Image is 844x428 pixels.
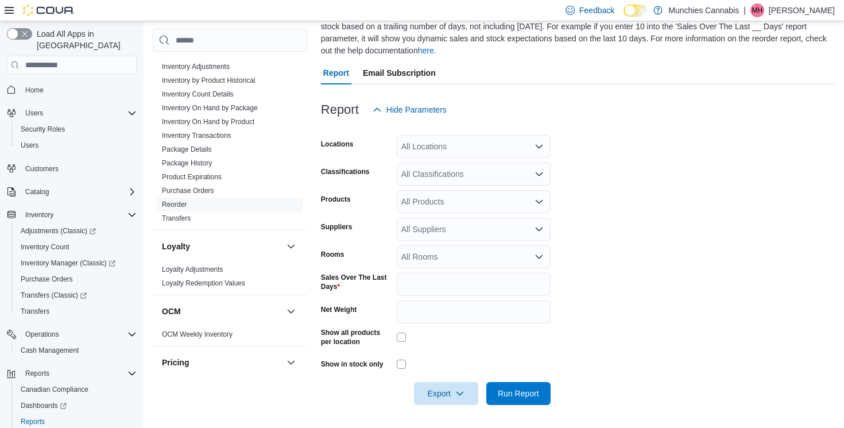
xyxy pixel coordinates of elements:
[368,98,451,121] button: Hide Parameters
[21,83,48,97] a: Home
[25,109,43,118] span: Users
[162,159,212,168] span: Package History
[11,381,141,398] button: Canadian Compliance
[162,62,230,71] span: Inventory Adjustments
[162,265,223,274] span: Loyalty Adjustments
[11,342,141,358] button: Cash Management
[25,164,59,173] span: Customers
[16,256,137,270] span: Inventory Manager (Classic)
[321,273,392,291] label: Sales Over The Last Days
[21,401,67,410] span: Dashboards
[16,288,91,302] a: Transfers (Classic)
[321,167,370,176] label: Classifications
[25,330,59,339] span: Operations
[162,63,230,71] a: Inventory Adjustments
[16,122,69,136] a: Security Roles
[21,106,48,120] button: Users
[162,172,222,182] span: Product Expirations
[21,106,137,120] span: Users
[21,208,58,222] button: Inventory
[162,265,223,273] a: Loyalty Adjustments
[21,367,54,380] button: Reports
[16,122,137,136] span: Security Roles
[284,356,298,369] button: Pricing
[21,242,69,252] span: Inventory Count
[21,307,49,316] span: Transfers
[11,303,141,319] button: Transfers
[323,61,349,84] span: Report
[16,256,120,270] a: Inventory Manager (Classic)
[16,304,137,318] span: Transfers
[21,82,137,97] span: Home
[32,28,137,51] span: Load All Apps in [GEOGRAPHIC_DATA]
[25,86,44,95] span: Home
[284,240,298,253] button: Loyalty
[162,330,233,338] a: OCM Weekly Inventory
[25,187,49,196] span: Catalog
[21,327,137,341] span: Operations
[153,263,307,295] div: Loyalty
[535,169,544,179] button: Open list of options
[162,357,282,368] button: Pricing
[16,240,74,254] a: Inventory Count
[21,385,88,394] span: Canadian Compliance
[162,241,282,252] button: Loyalty
[162,200,187,209] span: Reorder
[2,160,141,177] button: Customers
[162,306,282,317] button: OCM
[535,252,544,261] button: Open list of options
[11,271,141,287] button: Purchase Orders
[624,5,648,17] input: Dark Mode
[162,306,181,317] h3: OCM
[2,365,141,381] button: Reports
[11,137,141,153] button: Users
[11,223,141,239] a: Adjustments (Classic)
[21,417,45,426] span: Reports
[162,76,255,85] span: Inventory by Product Historical
[162,241,190,252] h3: Loyalty
[153,60,307,230] div: Inventory
[162,214,191,223] span: Transfers
[162,357,189,368] h3: Pricing
[321,9,829,57] div: View your inventory availability and how quickly products are selling. You can determine the quan...
[11,121,141,137] button: Security Roles
[11,287,141,303] a: Transfers (Classic)
[16,399,137,412] span: Dashboards
[16,304,54,318] a: Transfers
[11,255,141,271] a: Inventory Manager (Classic)
[321,328,392,346] label: Show all products per location
[21,161,137,176] span: Customers
[386,104,447,115] span: Hide Parameters
[162,90,234,99] span: Inventory Count Details
[25,369,49,378] span: Reports
[321,195,351,204] label: Products
[16,383,93,396] a: Canadian Compliance
[162,118,254,126] a: Inventory On Hand by Product
[486,382,551,405] button: Run Report
[414,382,478,405] button: Export
[2,207,141,223] button: Inventory
[321,360,384,369] label: Show in stock only
[162,279,245,287] a: Loyalty Redemption Values
[2,81,141,98] button: Home
[16,224,137,238] span: Adjustments (Classic)
[2,326,141,342] button: Operations
[162,145,212,154] span: Package Details
[321,140,354,149] label: Locations
[162,330,233,339] span: OCM Weekly Inventory
[25,210,53,219] span: Inventory
[421,382,471,405] span: Export
[535,225,544,234] button: Open list of options
[668,3,739,17] p: Munchies Cannabis
[2,184,141,200] button: Catalog
[162,173,222,181] a: Product Expirations
[16,138,43,152] a: Users
[21,275,73,284] span: Purchase Orders
[162,103,258,113] span: Inventory On Hand by Package
[21,226,96,236] span: Adjustments (Classic)
[16,399,71,412] a: Dashboards
[153,327,307,346] div: OCM
[162,131,231,140] span: Inventory Transactions
[162,200,187,209] a: Reorder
